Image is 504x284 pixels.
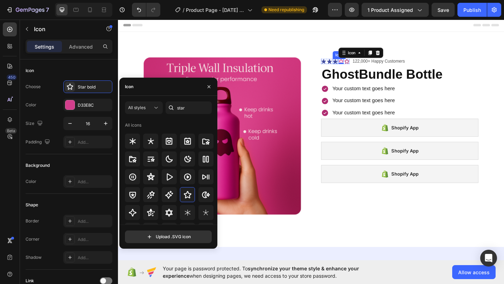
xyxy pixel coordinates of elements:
[26,178,36,185] div: Color
[35,43,54,50] p: Settings
[26,84,41,90] div: Choose
[232,97,302,109] div: Rich Text Editor. Editing area: main
[132,3,160,17] div: Undo/Redo
[128,105,146,110] span: All styles
[26,218,39,224] div: Border
[3,3,52,17] button: 7
[78,218,111,225] div: Add...
[26,137,51,147] div: Padding
[221,51,392,70] h1: GhostBundle Bottle
[232,83,302,95] div: Rich Text Editor. Editing area: main
[5,128,17,134] div: Beta
[255,43,312,50] p: 122,000+ Happy Customers
[297,114,327,123] div: Shopify App
[78,139,111,145] div: Add...
[458,269,490,276] span: Allow access
[233,98,301,108] p: Your custom text goes here
[297,165,327,173] div: Shopify App
[78,84,111,90] div: Star bold
[457,3,487,17] button: Publish
[7,74,17,80] div: 450
[166,101,212,114] input: Search icon
[146,233,191,240] div: Upload .SVG icon
[297,140,327,148] div: Shopify App
[233,71,301,81] p: Your custom text goes here
[26,162,50,169] div: Background
[463,6,481,14] div: Publish
[125,230,212,243] button: Upload .SVG icon
[26,278,34,284] div: Link
[78,179,111,185] div: Add...
[78,236,111,243] div: Add...
[125,101,163,114] button: All styles
[26,202,38,208] div: Shape
[432,3,455,17] button: Save
[26,68,34,74] div: Icon
[480,250,497,267] div: Open Intercom Messenger
[46,6,49,14] p: 7
[163,265,386,279] span: Your page is password protected. To when designing pages, we need access to your store password.
[26,102,36,108] div: Color
[26,236,40,242] div: Corner
[34,25,93,33] p: Icon
[78,255,111,261] div: Add...
[125,84,133,90] div: Icon
[186,6,245,14] span: Product Page - [DATE] 18:11:45
[125,122,141,128] div: All icons
[232,70,302,83] div: Rich Text Editor. Editing area: main
[118,19,504,261] iframe: Design area
[78,102,111,108] div: D33E8C
[362,3,429,17] button: 1 product assigned
[163,265,359,279] span: synchronize your theme style & enhance your experience
[183,6,184,14] span: /
[268,7,304,13] span: Need republishing
[367,6,413,14] span: 1 product assigned
[26,119,44,128] div: Size
[69,43,93,50] p: Advanced
[26,254,42,261] div: Shadow
[233,84,301,94] p: Your custom text goes here
[452,265,496,279] button: Allow access
[437,7,449,13] span: Save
